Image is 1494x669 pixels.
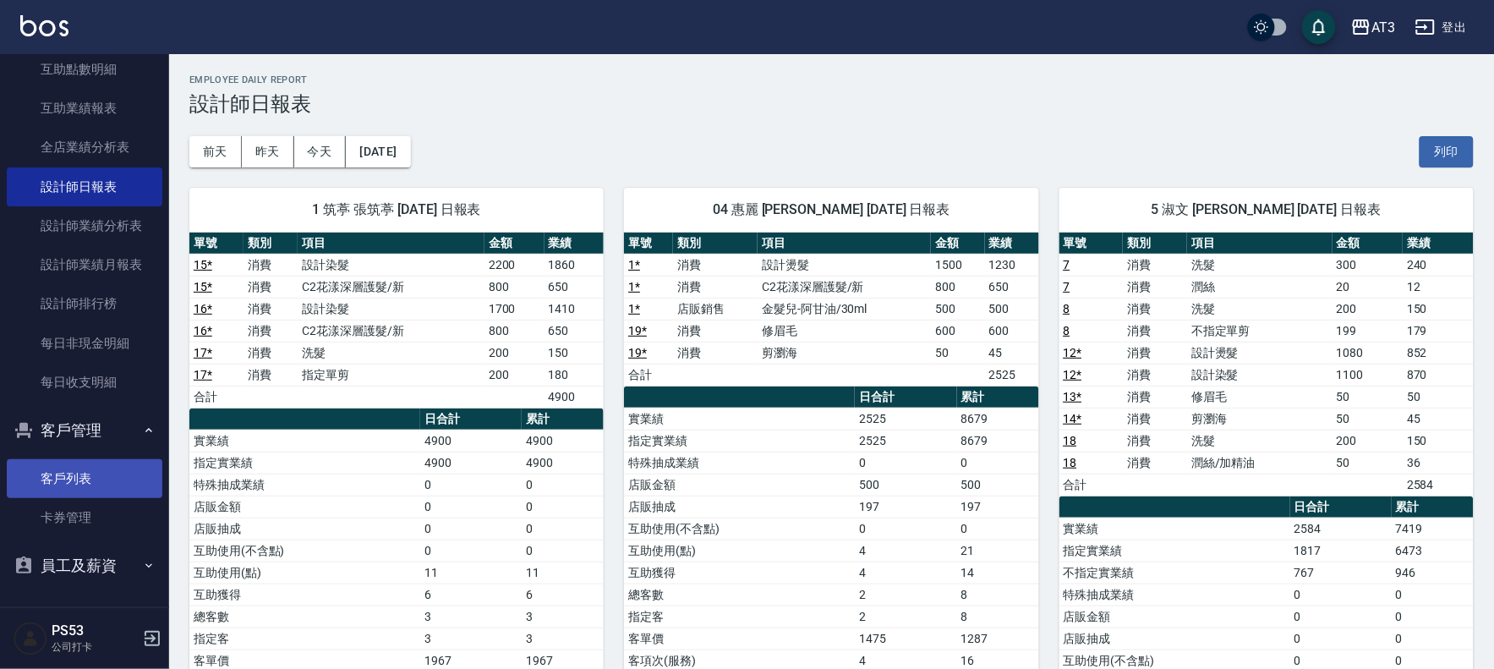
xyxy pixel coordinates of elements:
[1123,408,1187,430] td: 消費
[7,284,162,323] a: 設計師排行榜
[855,474,956,496] td: 500
[985,254,1039,276] td: 1230
[1059,518,1290,540] td: 實業績
[1392,606,1474,628] td: 0
[624,452,855,474] td: 特殊抽成業績
[624,430,855,452] td: 指定實業績
[1064,434,1077,447] a: 18
[346,136,410,167] button: [DATE]
[244,342,298,364] td: 消費
[545,233,605,255] th: 業績
[545,298,605,320] td: 1410
[985,276,1039,298] td: 650
[189,474,420,496] td: 特殊抽成業績
[189,386,244,408] td: 合計
[420,606,522,628] td: 3
[545,386,605,408] td: 4900
[522,606,604,628] td: 3
[7,128,162,167] a: 全店業績分析表
[855,496,956,518] td: 197
[1371,17,1395,38] div: AT3
[624,540,855,562] td: 互助使用(點)
[1392,496,1474,518] th: 累計
[242,136,294,167] button: 昨天
[522,409,604,430] th: 累計
[522,430,604,452] td: 4900
[1064,456,1077,469] a: 18
[624,474,855,496] td: 店販金額
[189,233,604,409] table: a dense table
[957,584,1039,606] td: 8
[189,584,420,606] td: 互助獲得
[522,518,604,540] td: 0
[420,584,522,606] td: 6
[673,320,758,342] td: 消費
[1059,233,1124,255] th: 單號
[1187,342,1332,364] td: 設計燙髮
[244,298,298,320] td: 消費
[985,364,1039,386] td: 2525
[1302,10,1336,44] button: save
[1392,562,1474,584] td: 946
[1403,254,1474,276] td: 240
[624,628,855,650] td: 客單價
[1333,254,1404,276] td: 300
[1392,584,1474,606] td: 0
[1333,276,1404,298] td: 20
[957,408,1039,430] td: 8679
[522,628,604,650] td: 3
[545,320,605,342] td: 650
[855,408,956,430] td: 2525
[985,342,1039,364] td: 45
[624,233,673,255] th: 單號
[855,628,956,650] td: 1475
[931,254,985,276] td: 1500
[484,342,545,364] td: 200
[7,324,162,363] a: 每日非現金明細
[624,496,855,518] td: 店販抽成
[522,452,604,474] td: 4900
[1333,408,1404,430] td: 50
[294,136,347,167] button: 今天
[1409,12,1474,43] button: 登出
[1403,233,1474,255] th: 業績
[624,606,855,628] td: 指定客
[1123,430,1187,452] td: 消費
[1187,254,1332,276] td: 洗髮
[484,233,545,255] th: 金額
[1059,584,1290,606] td: 特殊抽成業績
[1333,298,1404,320] td: 200
[522,496,604,518] td: 0
[1403,430,1474,452] td: 150
[855,562,956,584] td: 4
[644,201,1018,218] span: 04 惠麗 [PERSON_NAME] [DATE] 日報表
[957,496,1039,518] td: 197
[624,233,1038,387] table: a dense table
[855,584,956,606] td: 2
[1187,320,1332,342] td: 不指定單剪
[1333,233,1404,255] th: 金額
[522,584,604,606] td: 6
[1187,298,1332,320] td: 洗髮
[931,276,985,298] td: 800
[673,233,758,255] th: 類別
[1123,298,1187,320] td: 消費
[957,540,1039,562] td: 21
[957,562,1039,584] td: 14
[1333,320,1404,342] td: 199
[1064,324,1070,337] a: 8
[522,540,604,562] td: 0
[855,452,956,474] td: 0
[1403,276,1474,298] td: 12
[189,628,420,650] td: 指定客
[1064,302,1070,315] a: 8
[1290,584,1392,606] td: 0
[484,298,545,320] td: 1700
[957,452,1039,474] td: 0
[7,459,162,498] a: 客戶列表
[1123,452,1187,474] td: 消費
[1403,320,1474,342] td: 179
[1187,408,1332,430] td: 剪瀏海
[298,298,484,320] td: 設計染髮
[189,562,420,584] td: 互助使用(點)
